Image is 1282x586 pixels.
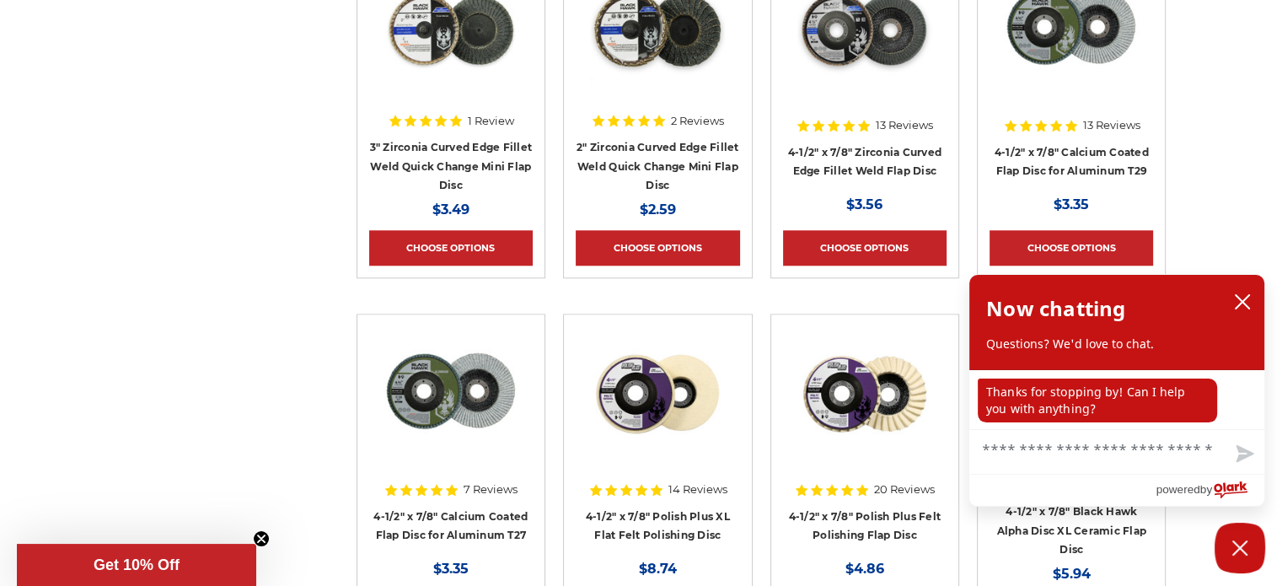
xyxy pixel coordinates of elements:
[639,561,677,577] span: $8.74
[433,561,469,577] span: $3.35
[17,544,256,586] div: Get 10% OffClose teaser
[668,484,727,495] span: 14 Reviews
[671,116,724,126] span: 2 Reviews
[788,146,941,178] a: 4-1/2" x 7/8" Zirconia Curved Edge Fillet Weld Flap Disc
[845,561,884,577] span: $4.86
[1229,289,1256,315] button: close chatbox
[384,326,518,461] img: BHA 4-1/2" x 7/8" Aluminum Flap Disc
[1222,435,1264,474] button: Send message
[577,141,739,191] a: 2" Zirconia Curved Edge Fillet Weld Quick Change Mini Flap Disc
[576,230,739,266] a: Choose Options
[369,230,533,266] a: Choose Options
[586,510,730,542] a: 4-1/2" x 7/8" Polish Plus XL Flat Felt Polishing Disc
[996,505,1146,556] a: 4-1/2" x 7/8" Black Hawk Alpha Disc XL Ceramic Flap Disc
[968,274,1265,507] div: olark chatbox
[1200,479,1212,500] span: by
[783,230,947,266] a: Choose Options
[373,510,528,542] a: 4-1/2" x 7/8" Calcium Coated Flap Disc for Aluminum T27
[464,484,518,495] span: 7 Reviews
[846,196,882,212] span: $3.56
[986,292,1125,325] h2: Now chatting
[783,326,947,490] a: buffing and polishing felt flap disc
[369,326,533,490] a: BHA 4-1/2" x 7/8" Aluminum Flap Disc
[468,116,514,126] span: 1 Review
[789,510,941,542] a: 4-1/2" x 7/8" Polish Plus Felt Polishing Flap Disc
[986,336,1247,352] p: Questions? We'd love to chat.
[874,484,935,495] span: 20 Reviews
[432,202,469,218] span: $3.49
[990,230,1153,266] a: Choose Options
[640,202,676,218] span: $2.59
[576,326,739,490] a: 4.5 inch extra thick felt disc
[876,120,933,131] span: 13 Reviews
[995,146,1149,178] a: 4-1/2" x 7/8" Calcium Coated Flap Disc for Aluminum T29
[1156,479,1199,500] span: powered
[1215,523,1265,573] button: Close Chatbox
[1083,120,1140,131] span: 13 Reviews
[590,326,725,461] img: 4.5 inch extra thick felt disc
[1053,566,1091,582] span: $5.94
[370,141,533,191] a: 3" Zirconia Curved Edge Fillet Weld Quick Change Mini Flap Disc
[969,370,1264,429] div: chat
[253,530,270,547] button: Close teaser
[978,379,1217,422] p: Thanks for stopping by! Can I help you with anything?
[797,326,932,461] img: buffing and polishing felt flap disc
[1054,196,1089,212] span: $3.35
[94,556,180,573] span: Get 10% Off
[1156,475,1264,506] a: Powered by Olark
